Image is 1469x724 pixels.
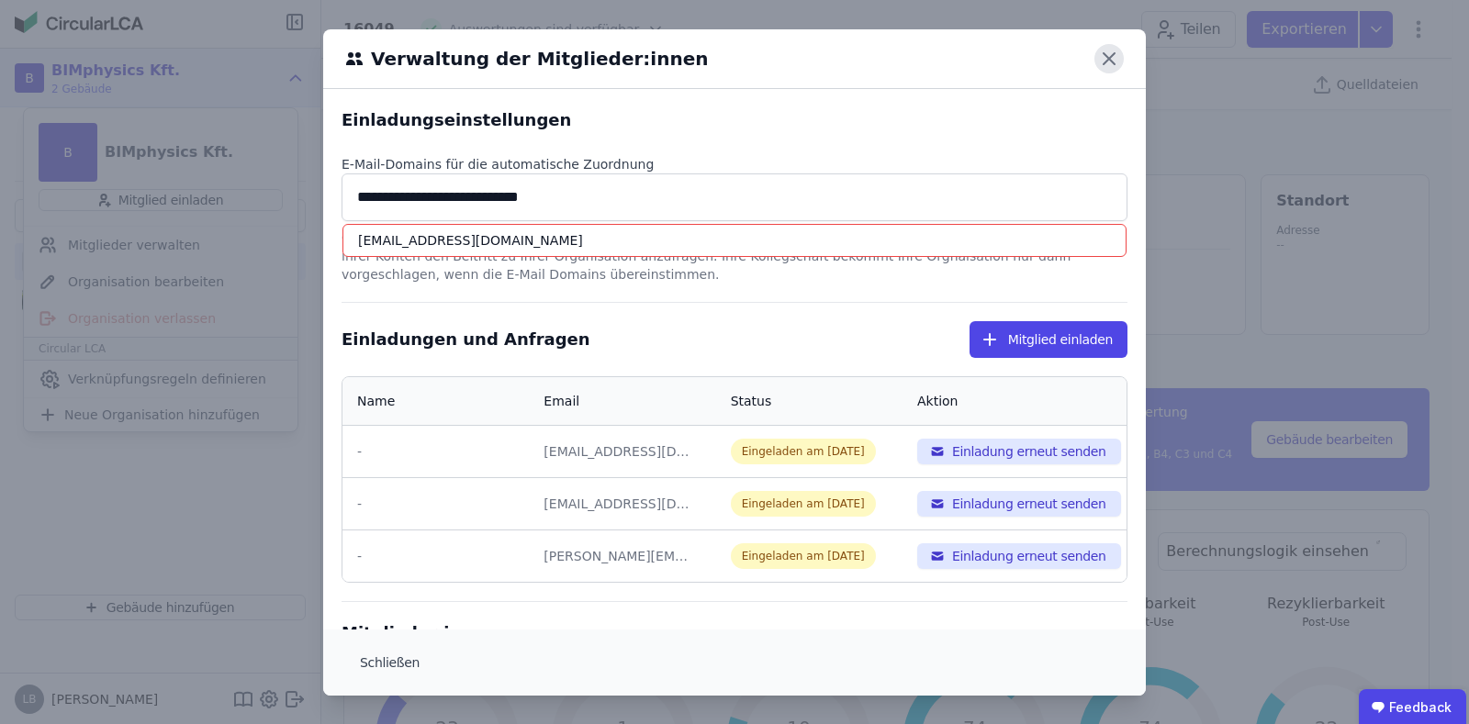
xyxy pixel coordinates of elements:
[357,442,514,461] div: -
[544,495,690,513] div: [EMAIL_ADDRESS][DOMAIN_NAME]
[357,392,395,410] div: Name
[917,392,959,410] div: Aktion
[342,620,1127,646] div: Mitglieder:innen
[364,45,708,72] h6: Verwaltung der Mitglieder:innen
[544,442,690,461] div: [EMAIL_ADDRESS][DOMAIN_NAME]
[731,491,876,517] div: Eingeladen am [DATE]
[357,547,514,565] div: -
[917,491,1121,517] button: Einladung erneut senden
[342,155,1127,173] div: E-Mail-Domains für die automatische Zuordnung
[342,107,1127,133] div: Einladungseinstellungen
[731,439,876,464] div: Eingeladen am [DATE]
[544,547,690,565] div: [PERSON_NAME][EMAIL_ADDRESS][DOMAIN_NAME]
[917,543,1121,569] button: Einladung erneut senden
[342,327,590,352] div: Einladungen und Anfragen
[357,495,514,513] div: -
[342,224,1127,257] div: [EMAIL_ADDRESS][DOMAIN_NAME]
[970,321,1127,358] button: Mitglied einladen
[342,221,1127,284] div: Geben Sie E-Mail-Domains wie “@[DOMAIN_NAME]” ein, um Ihrer Kollegschaft zu ermöglichen, während ...
[731,392,772,410] div: Status
[544,392,579,410] div: Email
[731,543,876,569] div: Eingeladen am [DATE]
[345,644,434,681] button: Schließen
[917,439,1121,464] button: Einladung erneut senden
